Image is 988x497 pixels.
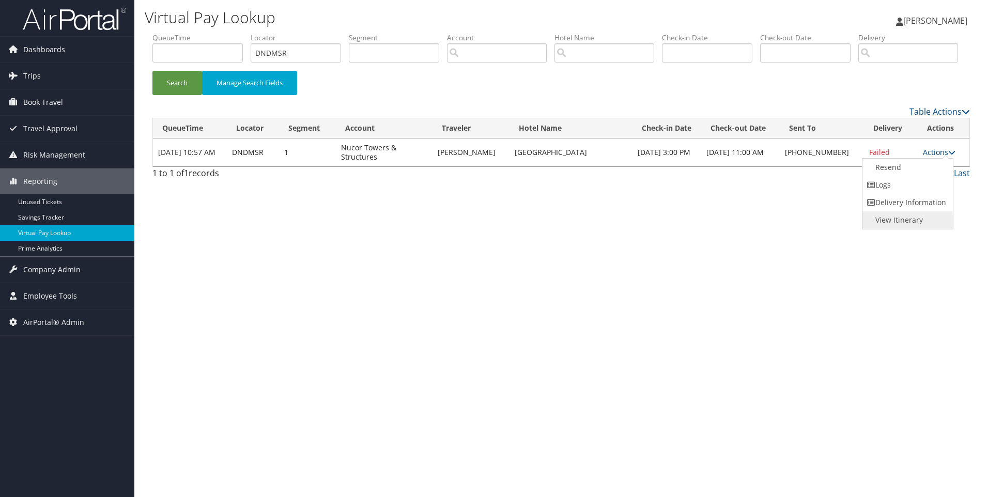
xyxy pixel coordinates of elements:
td: [PERSON_NAME] [433,138,510,166]
td: [DATE] 10:57 AM [153,138,227,166]
label: Account [447,33,554,43]
h1: Virtual Pay Lookup [145,7,700,28]
span: Employee Tools [23,283,77,309]
span: Company Admin [23,257,81,283]
th: Hotel Name: activate to sort column ascending [510,118,632,138]
th: Account: activate to sort column ascending [336,118,433,138]
span: Travel Approval [23,116,78,142]
span: AirPortal® Admin [23,309,84,335]
td: [DATE] 3:00 PM [632,138,701,166]
span: Trips [23,63,41,89]
a: Last [954,167,970,179]
label: Check-in Date [662,33,760,43]
a: View Itinerary [862,211,951,229]
td: Nucor Towers & Structures [336,138,433,166]
img: airportal-logo.png [23,7,126,31]
th: Traveler: activate to sort column ascending [433,118,510,138]
label: Hotel Name [554,33,662,43]
td: 1 [279,138,336,166]
th: Check-out Date: activate to sort column ascending [701,118,780,138]
label: Check-out Date [760,33,858,43]
button: Manage Search Fields [202,71,297,95]
a: Resend [862,159,951,176]
td: [GEOGRAPHIC_DATA] [510,138,632,166]
span: Dashboards [23,37,65,63]
label: Locator [251,33,349,43]
span: 1 [184,167,189,179]
th: Locator: activate to sort column ascending [227,118,279,138]
td: [DATE] 11:00 AM [701,138,780,166]
th: Check-in Date: activate to sort column ascending [632,118,701,138]
a: Table Actions [909,106,970,117]
span: [PERSON_NAME] [903,15,967,26]
label: Delivery [858,33,966,43]
th: QueueTime: activate to sort column descending [153,118,227,138]
span: Risk Management [23,142,85,168]
label: QueueTime [152,33,251,43]
span: Failed [869,147,890,157]
a: Actions [923,147,955,157]
a: Delivery Information [862,194,951,211]
span: Reporting [23,168,57,194]
label: Segment [349,33,447,43]
td: [PHONE_NUMBER] [780,138,864,166]
button: Search [152,71,202,95]
span: Book Travel [23,89,63,115]
a: [PERSON_NAME] [896,5,978,36]
td: DNDMSR [227,138,279,166]
th: Delivery: activate to sort column ascending [864,118,918,138]
th: Segment: activate to sort column ascending [279,118,336,138]
div: 1 to 1 of records [152,167,345,184]
th: Sent To: activate to sort column ascending [780,118,864,138]
a: Logs [862,176,951,194]
th: Actions [918,118,969,138]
